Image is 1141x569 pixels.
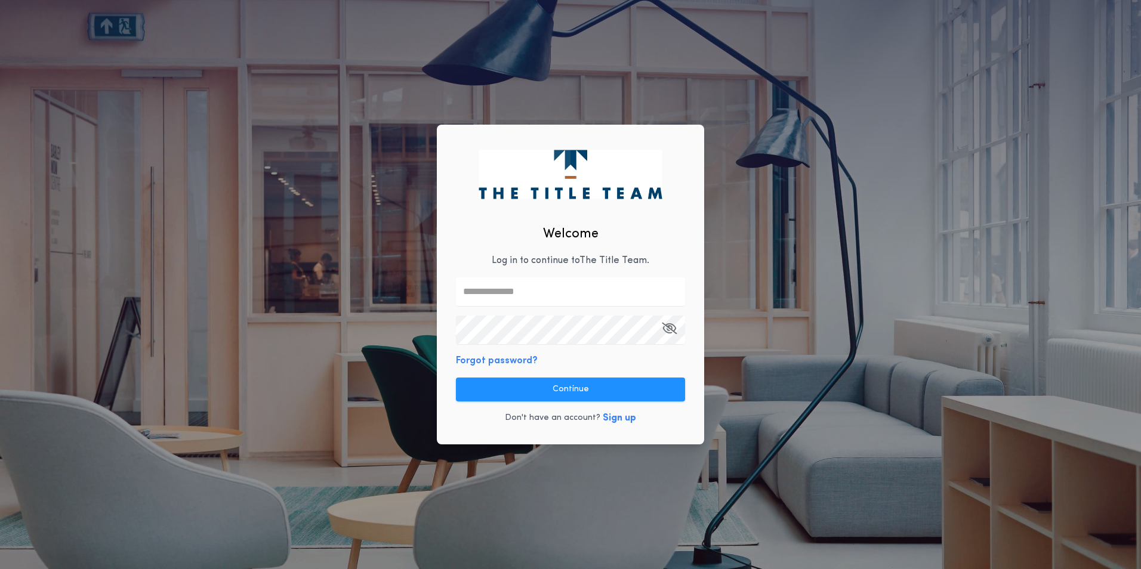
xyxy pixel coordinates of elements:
[603,411,636,425] button: Sign up
[492,253,649,268] p: Log in to continue to The Title Team .
[456,378,685,401] button: Continue
[456,354,538,368] button: Forgot password?
[543,224,599,244] h2: Welcome
[479,150,662,199] img: logo
[505,412,600,424] p: Don't have an account?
